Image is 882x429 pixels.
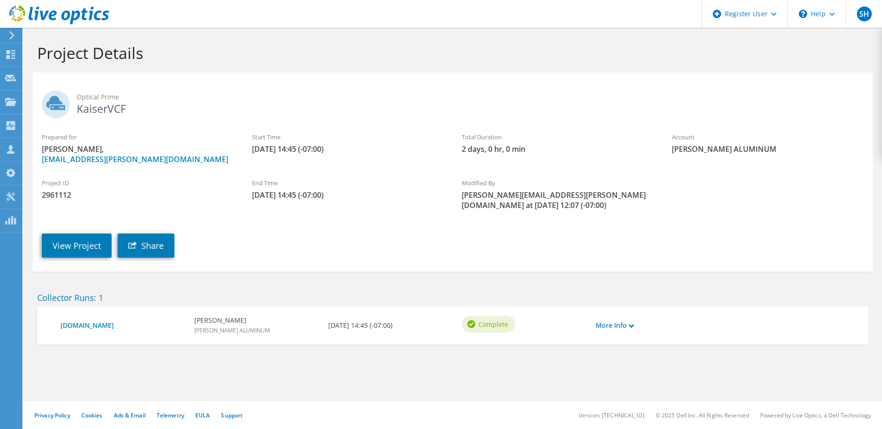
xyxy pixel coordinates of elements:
[857,6,872,21] span: SH
[252,190,444,200] span: [DATE] 14:45 (-07:00)
[42,132,233,142] label: Prepared for
[462,178,653,188] label: Modified By
[42,154,228,164] a: [EMAIL_ADDRESS][PERSON_NAME][DOMAIN_NAME]
[579,411,644,419] li: Version: [TECHNICAL_ID]
[252,144,444,154] span: [DATE] 14:45 (-07:00)
[194,326,270,334] span: [PERSON_NAME] ALUMINUM
[37,292,868,303] h2: Collector Runs: 1
[478,319,508,329] span: Complete
[799,10,807,18] svg: \n
[760,411,871,419] li: Powered by Live Optics, a Dell Technology
[114,411,146,419] a: Ads & Email
[34,411,70,419] a: Privacy Policy
[77,92,863,102] span: Optical Prime
[42,144,233,164] span: [PERSON_NAME],
[462,144,653,154] span: 2 days, 0 hr, 0 min
[596,320,634,331] a: More Info
[672,144,863,154] span: [PERSON_NAME] ALUMINUM
[157,411,184,419] a: Telemetry
[37,43,863,63] h1: Project Details
[252,132,444,142] label: Start Time
[42,178,233,188] label: Project ID
[252,178,444,188] label: End Time
[194,315,270,325] b: [PERSON_NAME]
[221,411,243,419] a: Support
[672,132,863,142] label: Account
[81,411,103,419] a: Cookies
[656,411,749,419] li: © 2025 Dell Inc. All Rights Reserved
[328,320,392,331] b: [DATE] 14:45 (-07:00)
[42,190,233,200] span: 2961112
[462,132,653,142] label: Total Duration
[462,190,653,210] span: [PERSON_NAME][EMAIL_ADDRESS][PERSON_NAME][DOMAIN_NAME] at [DATE] 12:07 (-07:00)
[42,234,112,258] a: View Project
[60,320,185,331] a: [DOMAIN_NAME]
[42,91,863,114] h2: KaiserVCF
[118,234,174,258] a: Share
[195,411,210,419] a: EULA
